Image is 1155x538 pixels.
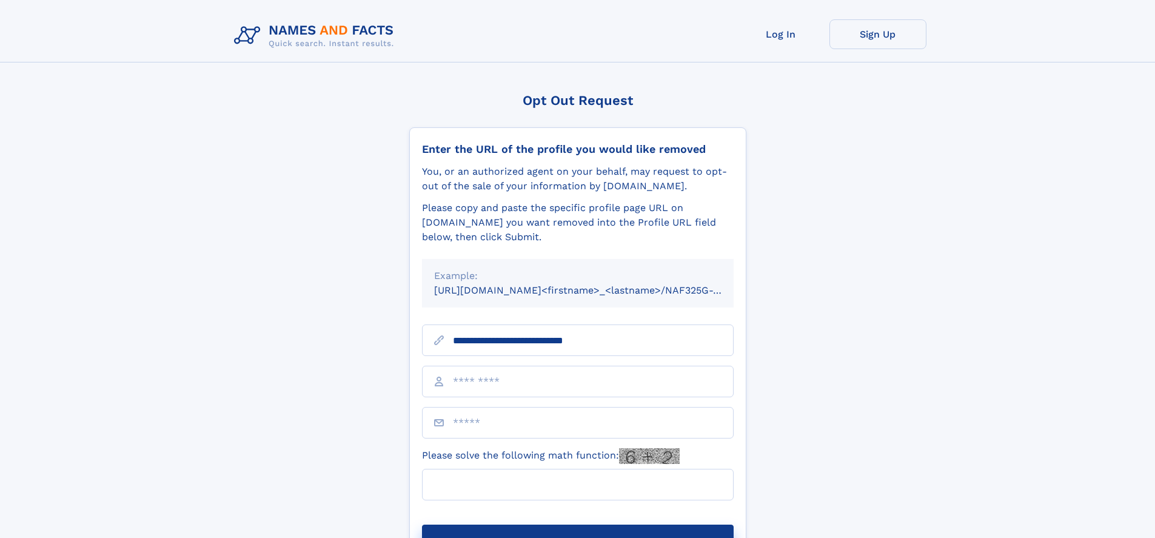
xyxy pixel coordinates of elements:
a: Log In [732,19,829,49]
div: Opt Out Request [409,93,746,108]
small: [URL][DOMAIN_NAME]<firstname>_<lastname>/NAF325G-xxxxxxxx [434,284,757,296]
label: Please solve the following math function: [422,448,680,464]
img: Logo Names and Facts [229,19,404,52]
div: Enter the URL of the profile you would like removed [422,143,734,156]
div: Please copy and paste the specific profile page URL on [DOMAIN_NAME] you want removed into the Pr... [422,201,734,244]
a: Sign Up [829,19,926,49]
div: You, or an authorized agent on your behalf, may request to opt-out of the sale of your informatio... [422,164,734,193]
div: Example: [434,269,721,283]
